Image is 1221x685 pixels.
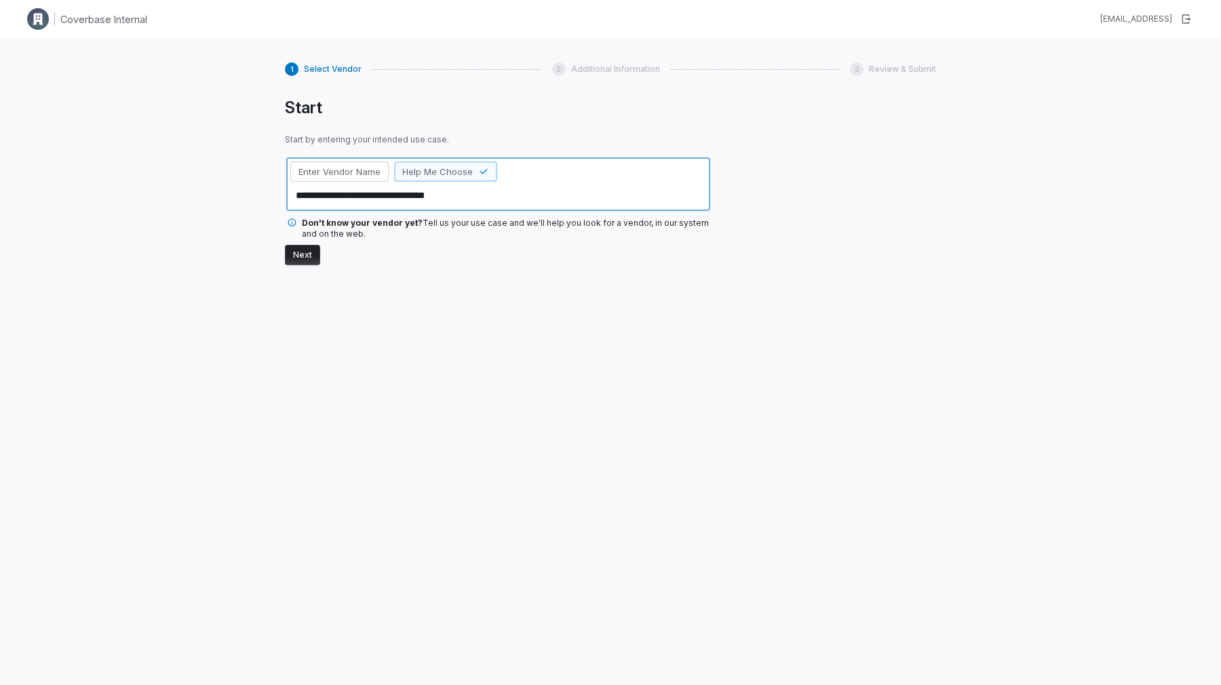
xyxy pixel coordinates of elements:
span: Select Vendor [304,64,362,75]
span: Don't know your vendor yet? [302,218,423,228]
button: Enter Vendor Name [290,161,389,182]
img: Clerk Logo [27,8,49,30]
div: 3 [850,62,864,76]
div: 1 [285,62,298,76]
h1: Start [285,98,712,118]
div: 2 [552,62,566,76]
div: [EMAIL_ADDRESS] [1100,14,1172,24]
span: Additional Information [571,64,660,75]
span: Enter Vendor Name [298,165,381,178]
h1: Coverbase Internal [60,12,147,26]
span: Start by entering your intended use case. [285,134,712,145]
span: Help Me Choose [402,165,473,178]
span: Review & Submit [869,64,936,75]
button: Next [285,245,320,265]
button: Help Me Choose [394,161,497,182]
span: Tell us your use case and we'll help you look for a vendor, in our system and on the web. [302,218,709,239]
